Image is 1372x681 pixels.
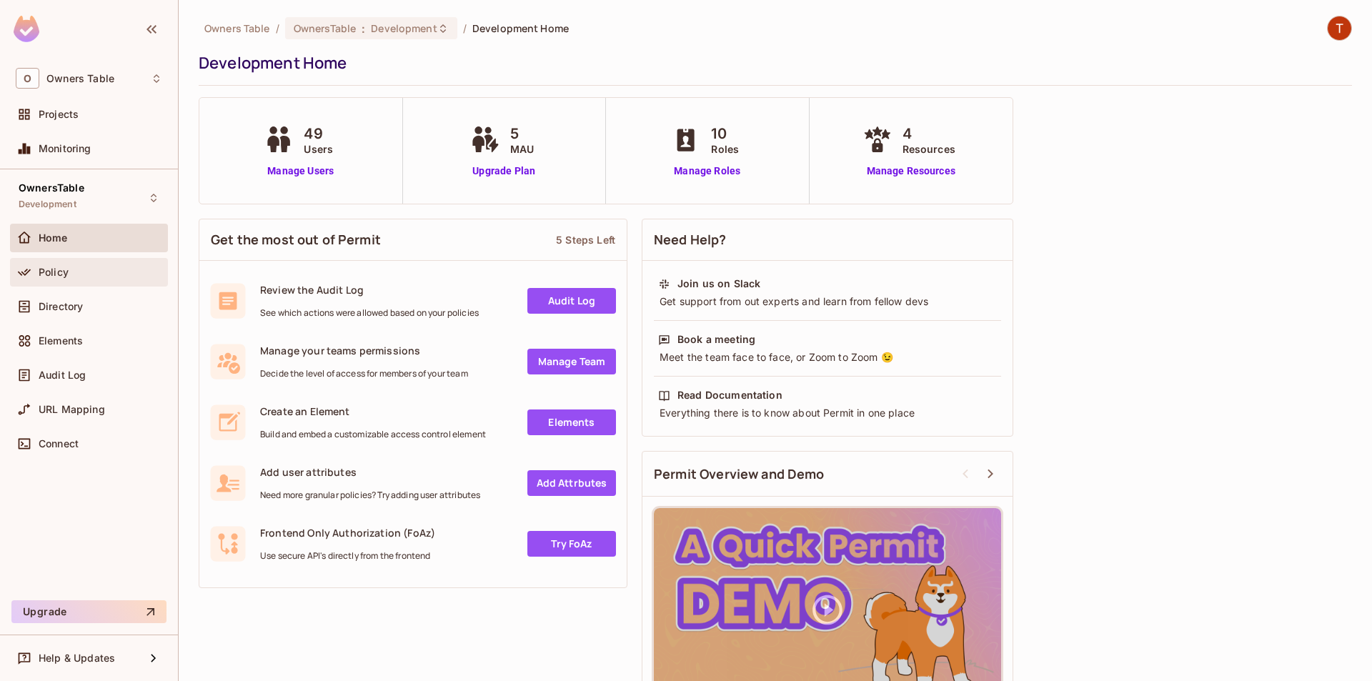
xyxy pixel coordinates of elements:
[510,141,534,156] span: MAU
[39,143,91,154] span: Monitoring
[711,141,739,156] span: Roles
[527,349,616,374] a: Manage Team
[11,600,166,623] button: Upgrade
[711,123,739,144] span: 10
[39,267,69,278] span: Policy
[677,388,782,402] div: Read Documentation
[260,526,435,540] span: Frontend Only Authorization (FoAz)
[39,652,115,664] span: Help & Updates
[304,123,333,144] span: 49
[527,409,616,435] a: Elements
[304,141,333,156] span: Users
[16,68,39,89] span: O
[261,164,340,179] a: Manage Users
[463,21,467,35] li: /
[658,350,997,364] div: Meet the team face to face, or Zoom to Zoom 😉
[260,344,468,357] span: Manage your teams permissions
[654,465,825,483] span: Permit Overview and Demo
[658,294,997,309] div: Get support from out experts and learn from fellow devs
[658,406,997,420] div: Everything there is to know about Permit in one place
[39,301,83,312] span: Directory
[294,21,356,35] span: OwnersTable
[1328,16,1351,40] img: TableSteaks Development
[677,332,755,347] div: Book a meeting
[668,164,746,179] a: Manage Roles
[260,283,479,297] span: Review the Audit Log
[211,231,381,249] span: Get the most out of Permit
[527,288,616,314] a: Audit Log
[527,531,616,557] a: Try FoAz
[39,438,79,449] span: Connect
[260,368,468,379] span: Decide the level of access for members of your team
[14,16,39,42] img: SReyMgAAAABJRU5ErkJggg==
[39,335,83,347] span: Elements
[46,73,114,84] span: Workspace: Owners Table
[677,277,760,291] div: Join us on Slack
[260,465,480,479] span: Add user attributes
[39,369,86,381] span: Audit Log
[903,123,955,144] span: 4
[472,21,569,35] span: Development Home
[556,233,615,247] div: 5 Steps Left
[39,232,68,244] span: Home
[39,404,105,415] span: URL Mapping
[276,21,279,35] li: /
[654,231,727,249] span: Need Help?
[260,489,480,501] span: Need more granular policies? Try adding user attributes
[260,550,435,562] span: Use secure API's directly from the frontend
[260,307,479,319] span: See which actions were allowed based on your policies
[510,123,534,144] span: 5
[19,182,84,194] span: OwnersTable
[860,164,963,179] a: Manage Resources
[371,21,437,35] span: Development
[903,141,955,156] span: Resources
[527,470,616,496] a: Add Attrbutes
[39,109,79,120] span: Projects
[467,164,541,179] a: Upgrade Plan
[199,52,1345,74] div: Development Home
[204,21,270,35] span: the active workspace
[19,199,76,210] span: Development
[361,23,366,34] span: :
[260,404,486,418] span: Create an Element
[260,429,486,440] span: Build and embed a customizable access control element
